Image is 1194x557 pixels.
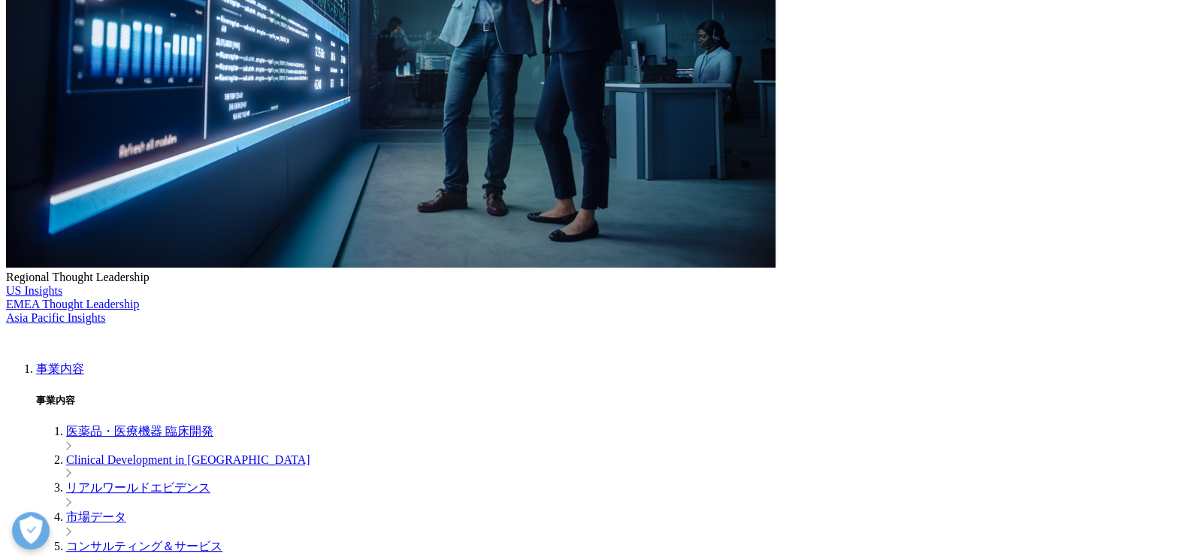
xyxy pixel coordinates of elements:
[66,425,213,437] a: 医薬品・医療機器 臨床開発
[6,311,105,324] a: Asia Pacific Insights
[6,271,1188,284] div: Regional Thought Leadership
[12,512,50,549] button: 優先設定センターを開く
[36,394,1188,407] h5: 事業内容
[66,510,126,523] a: 市場データ
[6,284,62,297] a: US Insights
[66,453,310,466] a: Clinical Development in [GEOGRAPHIC_DATA]
[36,362,84,375] a: 事業内容
[66,481,210,494] a: リアルワールドエビデンス
[66,540,222,552] a: コンサルティング＆サービス
[6,298,139,310] a: EMEA Thought Leadership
